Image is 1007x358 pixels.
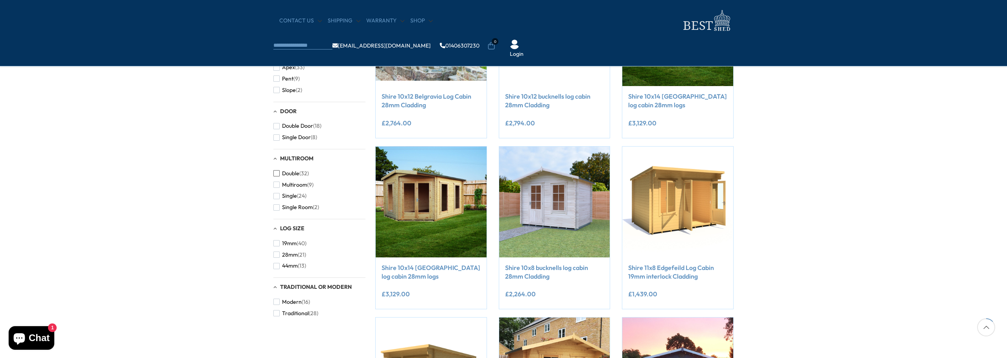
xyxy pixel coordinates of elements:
span: (21) [298,252,306,258]
span: (24) [297,193,306,199]
a: CONTACT US [279,17,322,25]
span: Modern [282,299,302,305]
span: Multiroom [280,155,314,162]
button: Pent [273,73,300,84]
span: (8) [311,134,317,141]
span: (9) [307,182,314,188]
img: User Icon [510,40,519,49]
span: 19mm [282,240,297,247]
button: 28mm [273,249,306,261]
ins: £2,764.00 [382,120,411,126]
span: (2) [313,204,319,211]
span: 28mm [282,252,298,258]
button: Double [273,168,309,179]
img: logo [679,8,734,33]
span: Door [280,108,297,115]
span: (16) [302,299,310,305]
span: Single Door [282,134,311,141]
span: Double [282,170,299,177]
img: Shire 11x8 Edgefeild Log Cabin 19mm interlock Cladding - Best Shed [622,147,733,257]
span: Single [282,193,297,199]
a: Login [510,50,524,58]
span: Multiroom [282,182,307,188]
button: Double Door [273,120,321,132]
ins: £1,439.00 [628,291,657,297]
span: 44mm [282,263,298,269]
a: Shire 10x8 bucknells log cabin 28mm Cladding [505,263,604,281]
ins: £3,129.00 [382,291,410,297]
span: Apex [282,64,295,71]
a: Shire 10x12 Belgravia Log Cabin 28mm Cladding [382,92,481,110]
a: 01406307230 [440,43,480,48]
a: Shire 10x14 [GEOGRAPHIC_DATA] log cabin 28mm logs [382,263,481,281]
ins: £3,129.00 [628,120,657,126]
span: (2) [296,87,302,94]
button: Slope [273,84,302,96]
inbox-online-store-chat: Shopify online store chat [6,326,57,352]
span: Single Room [282,204,313,211]
span: Double Door [282,123,313,129]
span: (18) [313,123,321,129]
a: 0 [487,42,495,50]
a: Shire 11x8 Edgefeild Log Cabin 19mm interlock Cladding [628,263,727,281]
button: Modern [273,296,310,308]
a: Shire 10x14 [GEOGRAPHIC_DATA] log cabin 28mm logs [628,92,727,110]
span: Pent [282,75,293,82]
a: Shire 10x12 bucknells log cabin 28mm Cladding [505,92,604,110]
span: Traditional [282,310,309,317]
span: (13) [298,263,306,269]
a: Shop [410,17,433,25]
a: [EMAIL_ADDRESS][DOMAIN_NAME] [332,43,431,48]
img: Shire 10x14 Rivington Corner log cabin 28mm logs - Best Shed [376,147,487,257]
span: Log Size [280,225,304,232]
span: (33) [295,64,304,71]
button: Multiroom [273,179,314,191]
span: (32) [299,170,309,177]
button: Single Room [273,202,319,213]
button: Traditional [273,308,318,319]
button: Single Door [273,132,317,143]
button: 44mm [273,260,306,272]
a: Warranty [366,17,404,25]
button: Single [273,190,306,202]
a: Shipping [328,17,360,25]
span: (28) [309,310,318,317]
span: (9) [293,75,300,82]
span: Traditional or Modern [280,283,352,290]
button: Apex [273,62,304,73]
button: 19mm [273,238,306,249]
ins: £2,794.00 [505,120,535,126]
ins: £2,264.00 [505,291,536,297]
span: (40) [297,240,306,247]
span: Slope [282,87,296,94]
span: 0 [492,38,498,45]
